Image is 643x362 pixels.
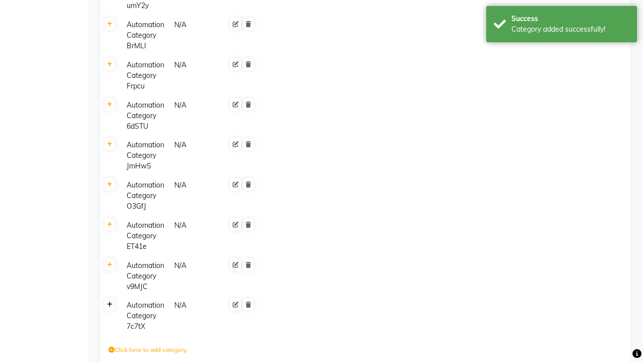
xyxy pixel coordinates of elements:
[173,99,220,133] div: N/A
[123,139,169,172] div: Automation Category JmHwS
[173,259,220,293] div: N/A
[173,19,220,52] div: N/A
[123,99,169,133] div: Automation Category 6dSTU
[109,345,188,354] label: Click here to add category.
[173,299,220,333] div: N/A
[173,139,220,172] div: N/A
[123,19,169,52] div: Automation Category BrMLI
[173,219,220,253] div: N/A
[511,14,629,24] div: Success
[173,59,220,93] div: N/A
[123,259,169,293] div: Automation Category v9MJC
[123,179,169,213] div: Automation Category O3GfJ
[123,219,169,253] div: Automation Category ET41e
[173,179,220,213] div: N/A
[123,59,169,93] div: Automation Category Frpcu
[511,24,629,35] div: Category added successfully!
[123,299,169,333] div: Automation Category 7c7tX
